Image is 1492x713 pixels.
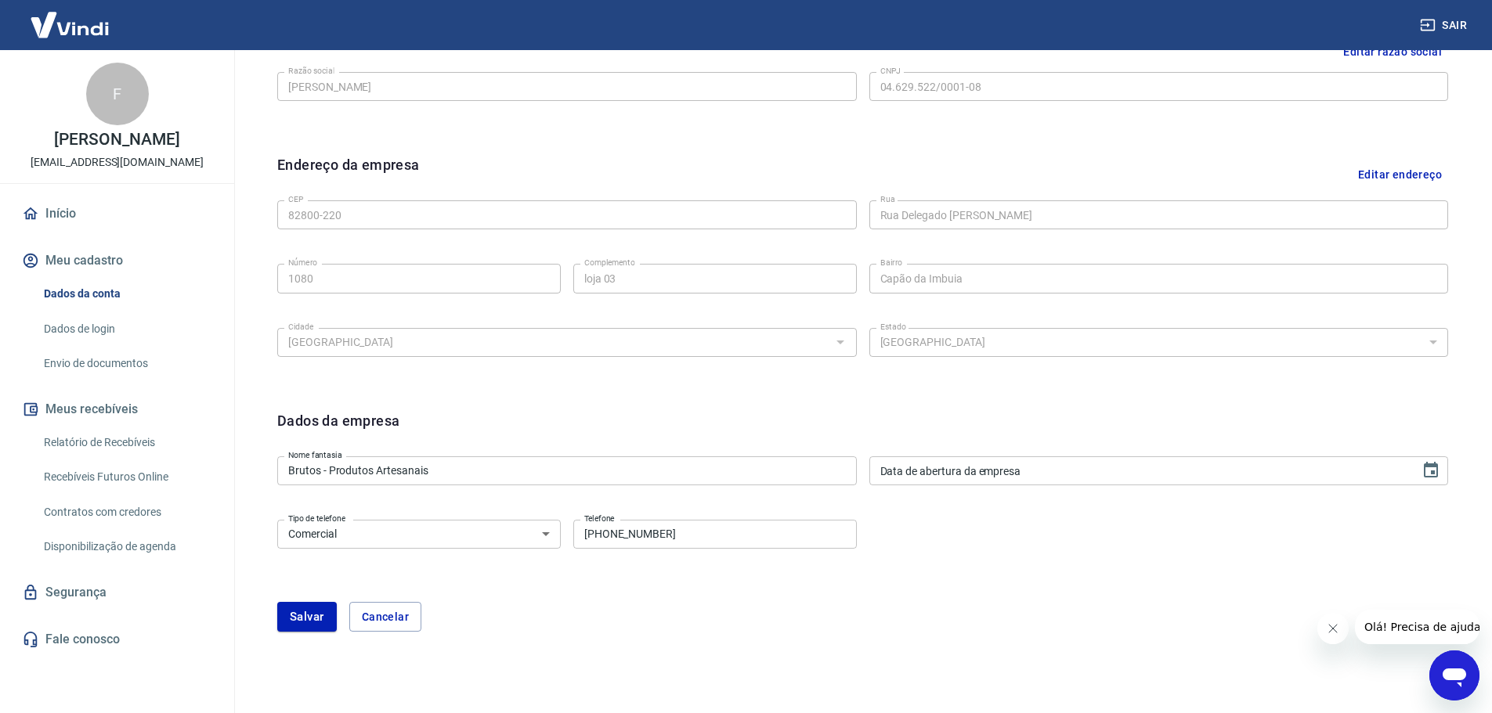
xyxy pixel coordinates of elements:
[19,243,215,278] button: Meu cadastro
[277,602,337,632] button: Salvar
[86,63,149,125] div: F
[54,131,179,148] p: [PERSON_NAME]
[880,65,901,77] label: CNPJ
[880,321,906,333] label: Estado
[869,456,1410,485] input: DD/MM/YYYY
[38,531,215,563] a: Disponibilização de agenda
[9,11,132,23] span: Olá! Precisa de ajuda?
[880,193,895,205] label: Rua
[1429,650,1479,700] iframe: Botão para abrir a janela de mensagens
[282,333,826,352] input: Digite aqui algumas palavras para buscar a cidade
[277,154,420,194] h6: Endereço da empresa
[38,313,215,345] a: Dados de login
[1352,154,1448,194] button: Editar endereço
[38,278,215,310] a: Dados da conta
[19,196,215,231] a: Início
[288,449,342,461] label: Nome fantasia
[19,392,215,427] button: Meus recebíveis
[1355,610,1479,644] iframe: Mensagem da empresa
[288,65,334,77] label: Razão social
[288,513,345,524] label: Tipo de telefone
[38,427,215,459] a: Relatório de Recebíveis
[584,513,615,524] label: Telefone
[1415,455,1447,486] button: Choose date
[19,622,215,657] a: Fale conosco
[1317,613,1349,644] iframe: Fechar mensagem
[288,257,317,268] label: Número
[38,347,215,380] a: Envio de documentos
[277,410,399,450] h6: Dados da empresa
[880,257,902,268] label: Bairro
[1417,11,1473,40] button: Sair
[1337,38,1448,67] button: Editar razão social
[349,602,421,632] button: Cancelar
[19,1,121,49] img: Vindi
[19,575,215,610] a: Segurança
[584,257,635,268] label: Complemento
[38,496,215,528] a: Contratos com credores
[288,193,303,205] label: CEP
[31,154,204,171] p: [EMAIL_ADDRESS][DOMAIN_NAME]
[288,321,313,333] label: Cidade
[38,461,215,493] a: Recebíveis Futuros Online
